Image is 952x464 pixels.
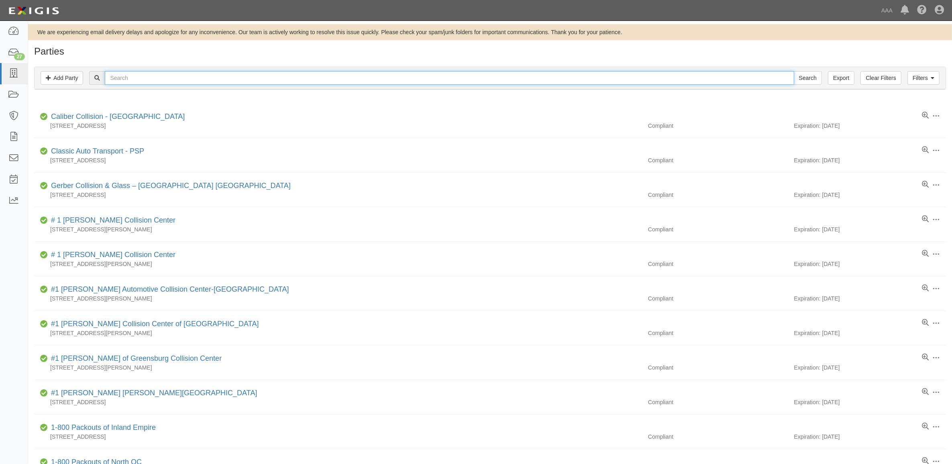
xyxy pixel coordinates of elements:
div: Expiration: [DATE] [794,329,946,337]
a: Classic Auto Transport - PSP [51,147,144,155]
div: Expiration: [DATE] [794,398,946,406]
div: [STREET_ADDRESS][PERSON_NAME] [34,329,642,337]
div: Gerber Collision & Glass – Houston Brighton [48,181,291,191]
div: Compliant [642,156,794,164]
div: Compliant [642,225,794,233]
div: Compliant [642,122,794,130]
div: [STREET_ADDRESS][PERSON_NAME] [34,225,642,233]
a: # 1 [PERSON_NAME] Collision Center [51,251,175,259]
a: View results summary [922,215,929,223]
i: Compliant [40,183,48,189]
div: #1 Cochran Collision Center of Greensburg [48,319,259,329]
a: View results summary [922,284,929,292]
div: [STREET_ADDRESS][PERSON_NAME] [34,364,642,372]
div: Classic Auto Transport - PSP [48,146,144,157]
div: [STREET_ADDRESS][PERSON_NAME] [34,260,642,268]
a: Caliber Collision - [GEOGRAPHIC_DATA] [51,112,185,121]
div: Compliant [642,294,794,303]
div: Compliant [642,433,794,441]
i: Help Center - Complianz [917,6,927,15]
a: Clear Filters [860,71,901,85]
div: Expiration: [DATE] [794,122,946,130]
a: #1 [PERSON_NAME] [PERSON_NAME][GEOGRAPHIC_DATA] [51,389,257,397]
div: Expiration: [DATE] [794,156,946,164]
a: View results summary [922,250,929,258]
div: Expiration: [DATE] [794,364,946,372]
i: Compliant [40,252,48,258]
a: View results summary [922,319,929,327]
a: Gerber Collision & Glass – [GEOGRAPHIC_DATA] [GEOGRAPHIC_DATA] [51,182,291,190]
div: [STREET_ADDRESS] [34,433,642,441]
input: Search [105,71,794,85]
a: 1-800 Packouts of Inland Empire [51,423,156,431]
i: Compliant [40,218,48,223]
div: #1 Cochran of Greensburg Collision Center [48,354,222,364]
input: Search [794,71,822,85]
a: #1 [PERSON_NAME] of Greensburg Collision Center [51,354,222,362]
i: Compliant [40,356,48,362]
i: Compliant [40,114,48,120]
div: Expiration: [DATE] [794,433,946,441]
div: Compliant [642,329,794,337]
div: 1-800 Packouts of Inland Empire [48,423,156,433]
a: #1 [PERSON_NAME] Automotive Collision Center-[GEOGRAPHIC_DATA] [51,285,289,293]
i: Compliant [40,287,48,292]
div: [STREET_ADDRESS] [34,156,642,164]
div: # 1 Cochran Collision Center [48,250,175,260]
a: View results summary [922,354,929,362]
a: Filters [907,71,940,85]
div: #1 Cochran Robinson Township [48,388,257,399]
h1: Parties [34,46,946,57]
a: View results summary [922,146,929,154]
a: AAA [877,2,897,18]
a: #1 [PERSON_NAME] Collision Center of [GEOGRAPHIC_DATA] [51,320,259,328]
div: Expiration: [DATE] [794,260,946,268]
div: Caliber Collision - Gainesville [48,112,185,122]
div: [STREET_ADDRESS] [34,191,642,199]
i: Compliant [40,390,48,396]
div: Expiration: [DATE] [794,294,946,303]
i: Compliant [40,149,48,154]
div: Expiration: [DATE] [794,191,946,199]
div: Compliant [642,260,794,268]
i: Compliant [40,321,48,327]
div: We are experiencing email delivery delays and apologize for any inconvenience. Our team is active... [28,28,952,36]
a: View results summary [922,423,929,431]
a: View results summary [922,112,929,120]
a: View results summary [922,181,929,189]
a: Add Party [41,71,83,85]
div: # 1 Cochran Collision Center [48,215,175,226]
div: [STREET_ADDRESS] [34,398,642,406]
div: #1 Cochran Automotive Collision Center-Monroeville [48,284,289,295]
a: Export [828,71,854,85]
div: [STREET_ADDRESS][PERSON_NAME] [34,294,642,303]
i: Compliant [40,425,48,431]
div: 27 [14,53,25,60]
a: # 1 [PERSON_NAME] Collision Center [51,216,175,224]
a: View results summary [922,388,929,396]
div: Expiration: [DATE] [794,225,946,233]
div: [STREET_ADDRESS] [34,122,642,130]
div: Compliant [642,191,794,199]
div: Compliant [642,398,794,406]
img: logo-5460c22ac91f19d4615b14bd174203de0afe785f0fc80cf4dbbc73dc1793850b.png [6,4,61,18]
div: Compliant [642,364,794,372]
